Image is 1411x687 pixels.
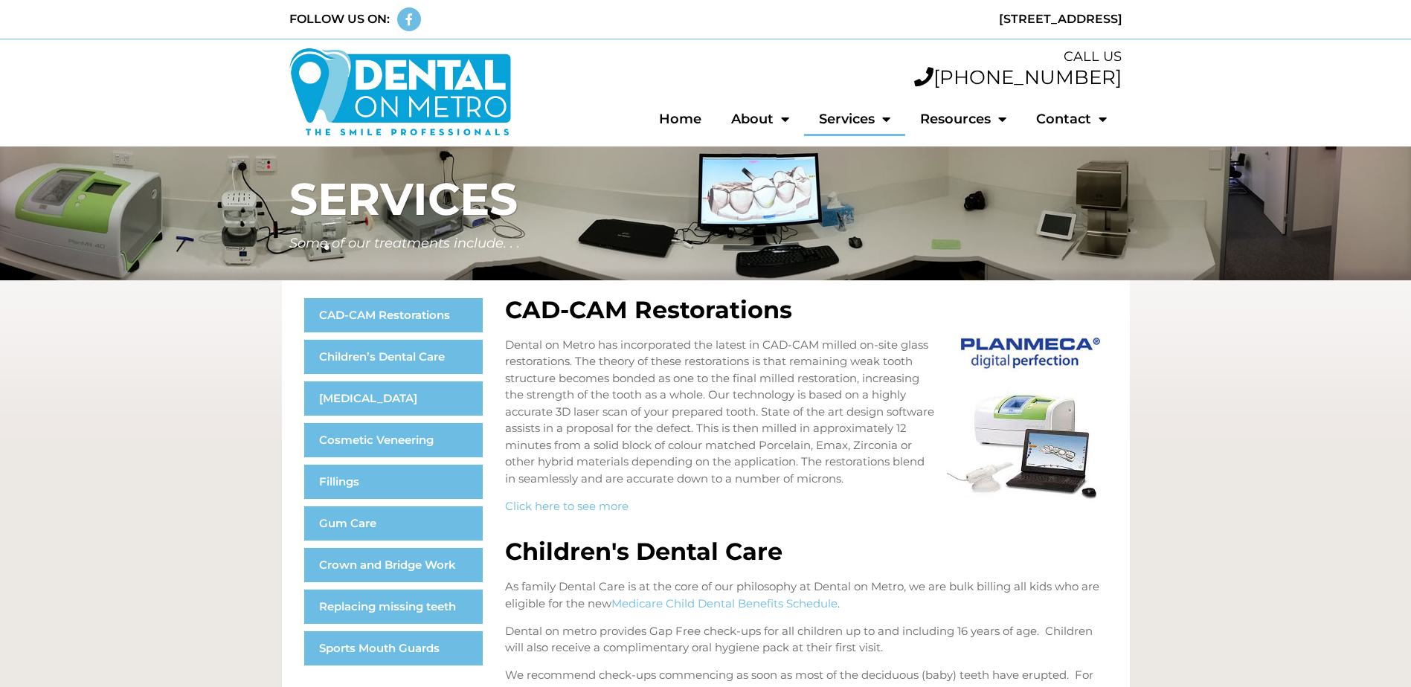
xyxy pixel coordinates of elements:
nav: Menu [304,298,483,665]
h2: Children's Dental Care [505,540,1108,564]
div: FOLLOW US ON: [289,10,390,28]
a: [PHONE_NUMBER] [914,65,1122,89]
a: Children’s Dental Care [304,340,483,374]
p: As family Dental Care is at the core of our philosophy at Dental on Metro, we are bulk billing al... [505,578,1108,612]
a: Cosmetic Veneering [304,423,483,457]
div: CALL US [527,47,1122,67]
a: Contact [1021,102,1122,136]
div: [STREET_ADDRESS] [713,10,1122,28]
h1: SERVICES [289,177,1122,222]
a: CAD-CAM Restorations [304,298,483,332]
h5: Some of our treatments include. . . [289,236,1122,250]
p: Dental on metro provides Gap Free check-ups for all children up to and including 16 years of age.... [505,623,1108,657]
a: [MEDICAL_DATA] [304,381,483,416]
a: Sports Mouth Guards [304,631,483,665]
a: Replacing missing teeth [304,590,483,624]
p: Dental on Metro has incorporated the latest in CAD-CAM milled on-site glass restorations. The the... [505,337,1108,488]
a: Home [644,102,716,136]
a: Gum Care [304,506,483,541]
a: About [716,102,804,136]
a: Medicare Child Dental Benefits Schedule [611,596,838,610]
a: Resources [905,102,1021,136]
h2: CAD-CAM Restorations [505,298,1108,322]
nav: Menu [527,102,1122,136]
a: Services [804,102,905,136]
a: Crown and Bridge Work [304,548,483,582]
a: Click here to see more [505,499,629,513]
a: Fillings [304,465,483,499]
